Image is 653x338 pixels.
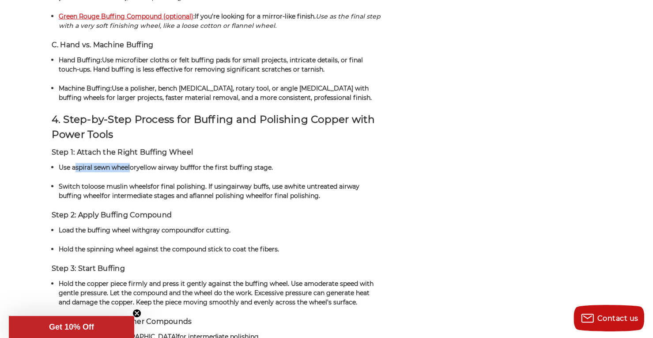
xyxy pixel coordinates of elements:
span: for the first buffing stage. [193,163,273,171]
strong: airway buffs [231,182,269,190]
span: Load the buffing wheel with [59,226,146,234]
span: : [59,12,195,20]
span: Step 2: Apply Buffing Compound [52,211,172,219]
span: 4. Step-by-Step Process for Buffing and Polishing Copper with Power Tools [52,113,375,141]
span: . Let the compound and the wheel do the work. Excessive pressure can generate heat and damage the... [59,289,370,306]
strong: Hand Buffing [59,56,101,64]
span: Get 10% Off [49,323,94,331]
span: yellow airway buff [136,163,193,171]
em: Use as the final step with a very soft finishing wheel, like a loose cotton or flannel wheel. [59,12,381,30]
span: for final polishing. If using , use a [151,182,288,190]
a: Green Rouge Buffing Compound (optional) [59,12,193,20]
div: Get 10% OffClose teaser [9,316,134,338]
strong: loose muslin wheels [88,182,151,190]
span: Contact us [597,314,638,323]
strong: gray compound [146,226,196,234]
span: Step 3: Start Buffing [52,264,125,273]
span: for final polishing. [264,192,320,200]
span: for cutting. [196,226,230,234]
span: : [59,56,102,64]
strong: Machine Buffing [59,84,110,92]
span: Use a polisher, bench [MEDICAL_DATA], rotary tool, or angle [MEDICAL_DATA] with buffing wheels fo... [59,84,372,102]
span: Use a [59,163,75,171]
span: : [59,84,112,92]
strong: moderate speed with gentle pressure [59,280,374,297]
span: Hold the copper piece firmly and press it gently against the buffing wheel. Use a [59,280,308,288]
span: Hold the spinning wheel against the compound stick to coat the fibers. [59,245,279,253]
span: or [130,163,136,171]
span: Switch to [59,182,88,190]
span: Use microfiber cloths or felt buffing pads for small projects, intricate details, or final touch-... [59,56,363,73]
span: spiral sewn wheel [75,163,130,171]
span: Step 1: Attach the Right Buffing Wheel [52,148,193,156]
strong: white untreated airway buffing wheel [59,182,359,200]
strong: flannel polishing wheel [193,192,264,200]
span: If you're looking for a mirror-like finish. [195,12,316,20]
button: Close teaser [132,309,141,318]
button: Contact us [574,305,644,331]
span: for intermediate stages and a [102,192,193,200]
span: C. Hand vs. Machine Buffing [52,41,154,49]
